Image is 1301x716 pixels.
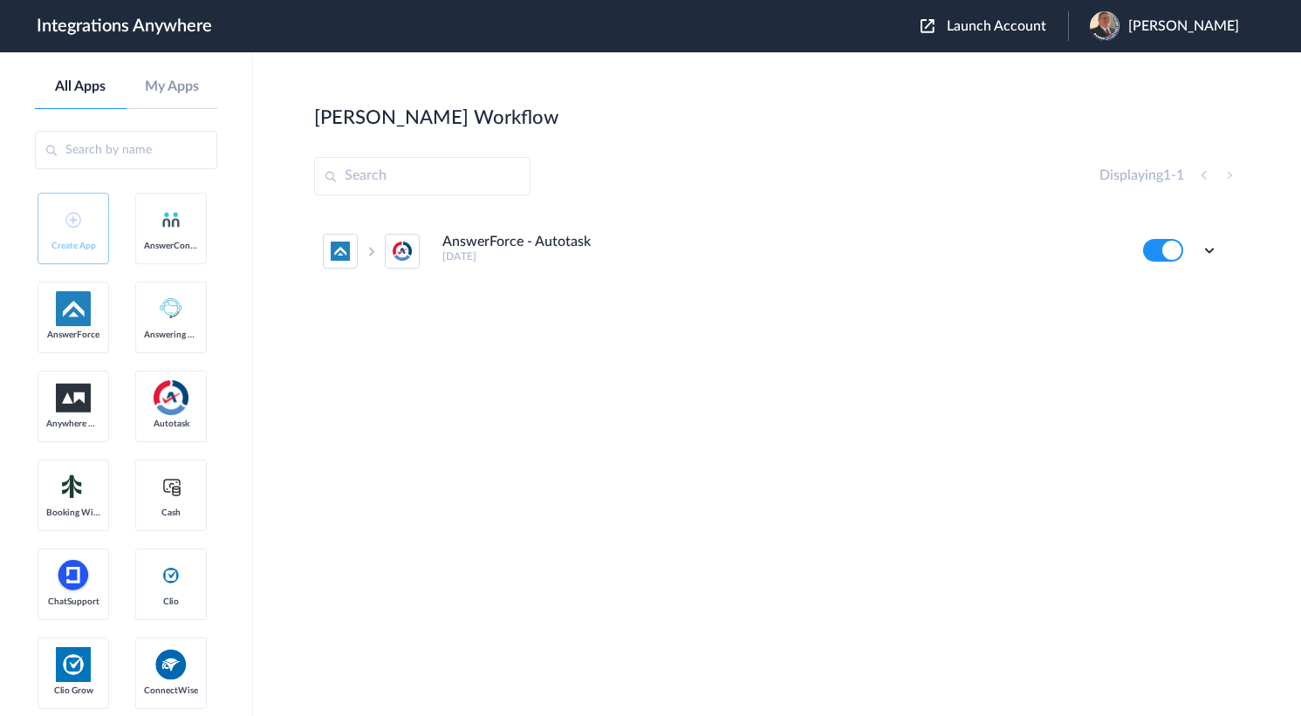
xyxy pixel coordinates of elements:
span: Cash [144,508,198,518]
span: Launch Account [947,19,1046,33]
img: add-icon.svg [65,212,81,228]
input: Search by name [35,131,217,169]
span: Clio [144,597,198,607]
span: 1 [1176,168,1184,182]
img: Answering_service.png [154,291,188,326]
img: clio-logo.svg [161,565,181,586]
h4: AnswerForce - Autotask [442,234,591,250]
span: Autotask [144,419,198,429]
img: Setmore_Logo.svg [56,471,91,502]
span: AnswerForce [46,330,100,340]
span: ConnectWise [144,685,198,696]
img: af-app-logo.svg [56,291,91,326]
img: launch-acct-icon.svg [921,19,935,33]
span: Create App [46,241,100,251]
img: chatsupport-icon.svg [56,558,91,593]
span: Booking Widget [46,508,100,518]
a: My Apps [127,78,218,95]
img: Clio.jpg [56,647,91,682]
a: All Apps [35,78,127,95]
span: [PERSON_NAME] [1128,18,1239,35]
span: Clio Grow [46,685,100,696]
span: 1 [1163,168,1171,182]
span: Answering Service [144,330,198,340]
img: jason-pledge-people.PNG [1090,11,1120,41]
h1: Integrations Anywhere [37,16,212,37]
button: Launch Account [921,18,1068,35]
img: aww.png [56,384,91,413]
img: cash-logo.svg [161,476,182,497]
img: autotask.png [154,380,188,415]
h2: [PERSON_NAME] Workflow [314,106,558,129]
input: Search [314,157,531,195]
h4: Displaying - [1099,167,1184,184]
span: ChatSupport [46,597,100,607]
img: connectwise.png [154,647,188,681]
img: answerconnect-logo.svg [161,209,181,230]
span: AnswerConnect [144,241,198,251]
span: Anywhere Works [46,419,100,429]
h5: [DATE] [442,250,1120,263]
